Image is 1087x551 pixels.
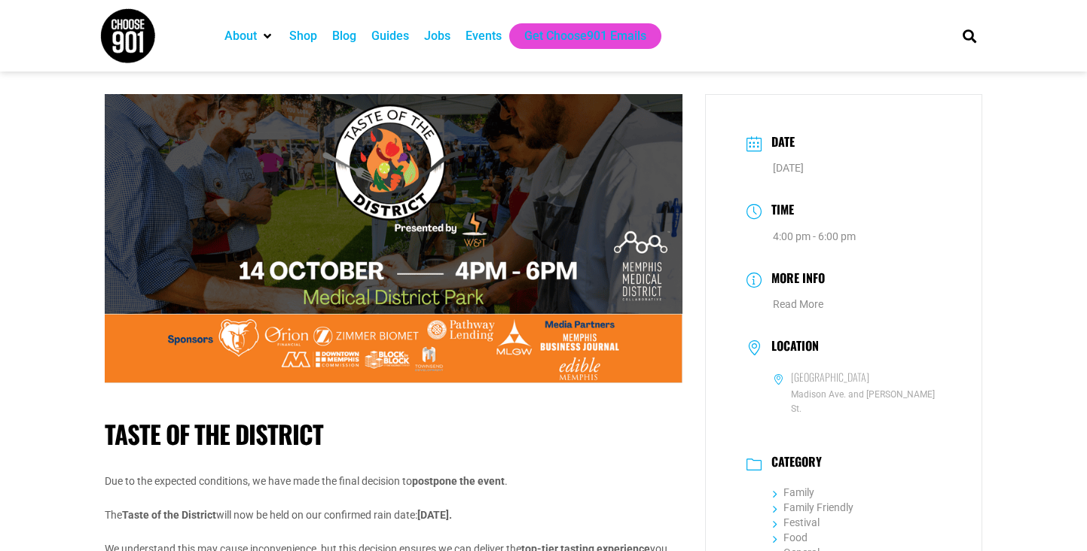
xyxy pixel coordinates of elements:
nav: Main nav [217,23,937,49]
h3: Time [764,200,794,222]
strong: Taste of the District [122,509,216,521]
a: Family [773,486,814,498]
h3: Location [764,339,819,357]
h6: [GEOGRAPHIC_DATA] [791,370,869,384]
div: Search [957,23,982,48]
a: About [224,27,257,45]
span: Madison Ave. and [PERSON_NAME] St. [773,388,942,416]
h3: Date [764,132,795,154]
p: Due to the expected conditions, we have made the final decision to . [105,472,682,491]
h1: Taste of the District [105,419,682,449]
a: Blog [332,27,356,45]
a: Festival [773,516,820,528]
a: Events [466,27,502,45]
abbr: 4:00 pm - 6:00 pm [773,230,856,242]
a: Shop [289,27,317,45]
a: Food [773,531,808,543]
strong: [DATE]. [417,509,452,521]
p: The will now be held on our confirmed rain date: [105,506,682,525]
h3: Category [764,455,822,473]
h3: More Info [764,269,825,291]
a: Read More [773,298,823,310]
strong: postpone the event [412,475,505,487]
span: [DATE] [773,162,804,174]
a: Jobs [424,27,450,45]
div: About [217,23,282,49]
a: Family Friendly [773,501,853,513]
a: Get Choose901 Emails [524,27,646,45]
a: Guides [371,27,409,45]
